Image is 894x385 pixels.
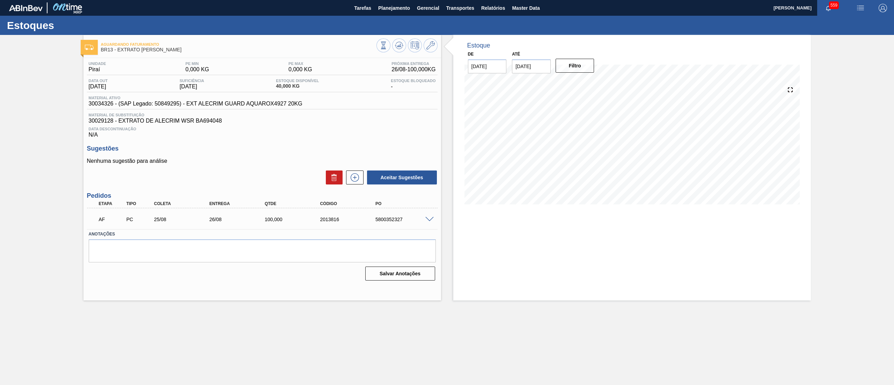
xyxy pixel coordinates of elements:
[207,201,271,206] div: Entrega
[343,170,364,184] div: Nova sugestão
[318,217,381,222] div: 2013816
[318,201,381,206] div: Código
[512,59,551,73] input: dd/mm/yyyy
[89,66,106,73] span: Piraí
[87,192,438,199] h3: Pedidos
[468,59,507,73] input: dd/mm/yyyy
[125,217,155,222] div: Pedido de Compra
[276,83,319,89] span: 40,000 KG
[354,4,371,12] span: Tarefas
[512,52,520,57] label: Até
[856,4,865,12] img: userActions
[556,59,594,73] button: Filtro
[85,45,94,50] img: Ícone
[288,66,312,73] span: 0,000 KG
[392,38,406,52] button: Atualizar Gráfico
[179,83,204,90] span: [DATE]
[89,118,436,124] span: 30029128 - EXTRATO DE ALECRIM WSR BA694048
[89,113,436,117] span: Material de Substituição
[87,124,438,138] div: N/A
[89,96,302,100] span: Material ativo
[89,127,436,131] span: Data Descontinuação
[879,4,887,12] img: Logout
[101,42,376,46] span: Aguardando Faturamento
[417,4,439,12] span: Gerencial
[446,4,474,12] span: Transportes
[87,158,438,164] p: Nenhuma sugestão para análise
[276,79,319,83] span: Estoque Disponível
[97,212,127,227] div: Aguardando Faturamento
[89,79,108,83] span: Data out
[263,201,326,206] div: Qtde
[374,217,437,222] div: 5800352327
[263,217,326,222] div: 100,000
[468,52,474,57] label: De
[367,170,437,184] button: Aceitar Sugestões
[322,170,343,184] div: Excluir Sugestões
[467,42,490,49] div: Estoque
[87,145,438,152] h3: Sugestões
[376,38,390,52] button: Visão Geral dos Estoques
[125,201,155,206] div: Tipo
[512,4,540,12] span: Master Data
[179,79,204,83] span: Suficiência
[7,21,131,29] h1: Estoques
[481,4,505,12] span: Relatórios
[89,83,108,90] span: [DATE]
[207,217,271,222] div: 26/08/2025
[391,66,435,73] span: 26/08 - 100,000 KG
[374,201,437,206] div: PO
[152,217,215,222] div: 25/08/2025
[378,4,410,12] span: Planejamento
[389,79,437,90] div: -
[185,61,209,66] span: PE MIN
[89,229,436,239] label: Anotações
[391,61,435,66] span: Próxima Entrega
[99,217,125,222] p: AF
[829,1,839,9] span: 559
[288,61,312,66] span: PE MAX
[391,79,435,83] span: Estoque Bloqueado
[817,3,840,13] button: Notificações
[185,66,209,73] span: 0,000 KG
[152,201,215,206] div: Coleta
[364,170,438,185] div: Aceitar Sugestões
[101,47,376,52] span: BR13 - EXTRATO DE ALECRIM
[9,5,43,11] img: TNhmsLtSVTkK8tSr43FrP2fwEKptu5GPRR3wAAAABJRU5ErkJggg==
[365,267,435,281] button: Salvar Anotações
[89,101,302,107] span: 30034326 - (SAP Legado: 50849295) - EXT ALECRIM GUARD AQUAROX4927 20KG
[424,38,438,52] button: Ir ao Master Data / Geral
[89,61,106,66] span: Unidade
[408,38,422,52] button: Programar Estoque
[97,201,127,206] div: Etapa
